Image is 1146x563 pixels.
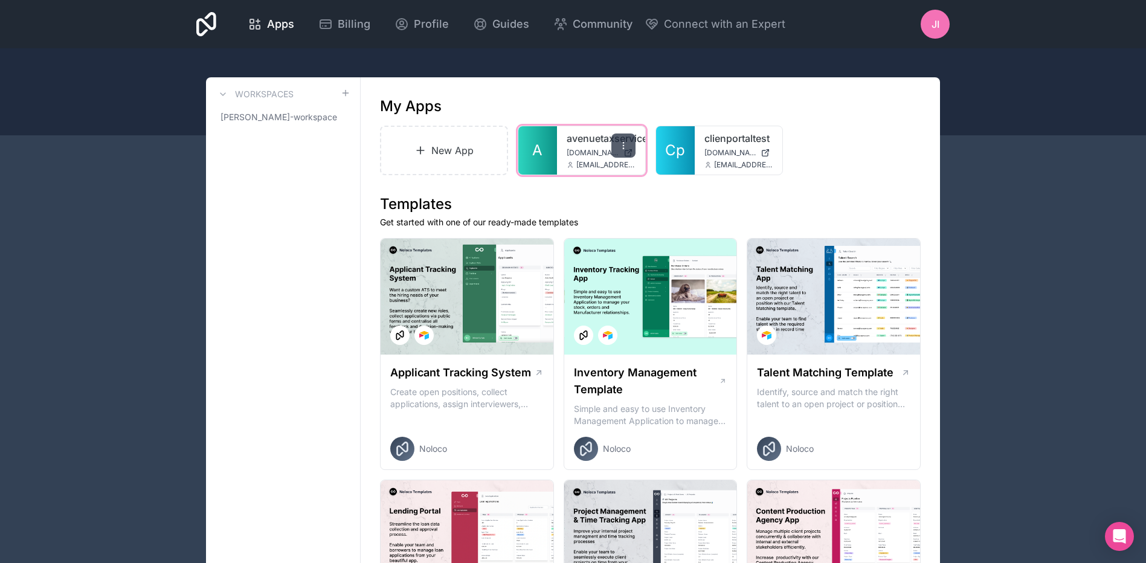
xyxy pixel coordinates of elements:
a: Workspaces [216,87,294,101]
a: A [518,126,557,175]
span: Community [573,16,633,33]
a: New App [380,126,508,175]
a: [DOMAIN_NAME] [704,148,773,158]
span: Guides [492,16,529,33]
span: [DOMAIN_NAME] [704,148,756,158]
a: Community [544,11,642,37]
a: Profile [385,11,459,37]
span: [EMAIL_ADDRESS][DOMAIN_NAME] [714,160,773,170]
a: Apps [238,11,304,37]
span: [EMAIL_ADDRESS][DOMAIN_NAME] [576,160,636,170]
a: clienportaltest [704,131,773,146]
h1: Inventory Management Template [574,364,719,398]
h3: Workspaces [235,88,294,100]
span: A [532,141,542,160]
p: Create open positions, collect applications, assign interviewers, centralise candidate feedback a... [390,386,544,410]
h1: Talent Matching Template [757,364,893,381]
button: Connect with an Expert [645,16,785,33]
p: Identify, source and match the right talent to an open project or position with our Talent Matchi... [757,386,910,410]
h1: My Apps [380,97,442,116]
div: Open Intercom Messenger [1105,522,1134,551]
span: [PERSON_NAME]-workspace [221,111,337,123]
span: Connect with an Expert [664,16,785,33]
h1: Templates [380,195,921,214]
img: Airtable Logo [419,330,429,340]
a: avenuetaxservice [567,131,636,146]
a: [DOMAIN_NAME] [567,148,636,158]
img: Airtable Logo [603,330,613,340]
h1: Applicant Tracking System [390,364,531,381]
span: Noloco [786,443,814,455]
a: Cp [656,126,695,175]
span: Cp [665,141,685,160]
span: JI [932,17,939,31]
span: Noloco [603,443,631,455]
span: Noloco [419,443,447,455]
p: Get started with one of our ready-made templates [380,216,921,228]
a: Guides [463,11,539,37]
span: Billing [338,16,370,33]
span: Apps [267,16,294,33]
p: Simple and easy to use Inventory Management Application to manage your stock, orders and Manufact... [574,403,727,427]
img: Airtable Logo [762,330,771,340]
a: [PERSON_NAME]-workspace [216,106,350,128]
span: Profile [414,16,449,33]
a: Billing [309,11,380,37]
span: [DOMAIN_NAME] [567,148,619,158]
